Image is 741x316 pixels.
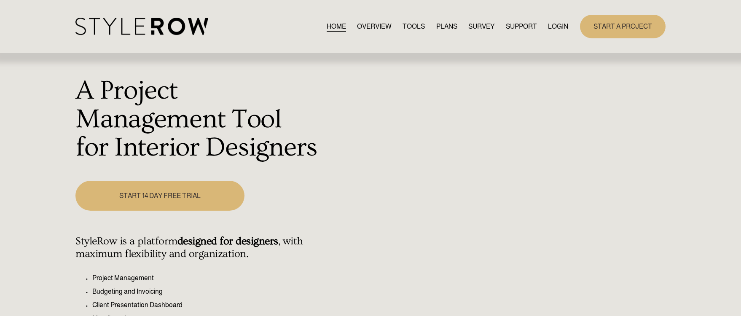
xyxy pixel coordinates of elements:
[92,300,319,310] p: Client Presentation Dashboard
[92,273,319,283] p: Project Management
[357,21,392,32] a: OVERVIEW
[75,18,208,35] img: StyleRow
[177,235,278,247] strong: designed for designers
[506,21,537,32] a: folder dropdown
[548,21,568,32] a: LOGIN
[580,15,666,38] a: START A PROJECT
[75,77,319,162] h1: A Project Management Tool for Interior Designers
[436,21,457,32] a: PLANS
[403,21,425,32] a: TOOLS
[468,21,494,32] a: SURVEY
[506,21,537,32] span: SUPPORT
[75,235,319,260] h4: StyleRow is a platform , with maximum flexibility and organization.
[92,287,319,297] p: Budgeting and Invoicing
[327,21,346,32] a: HOME
[75,181,244,211] a: START 14 DAY FREE TRIAL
